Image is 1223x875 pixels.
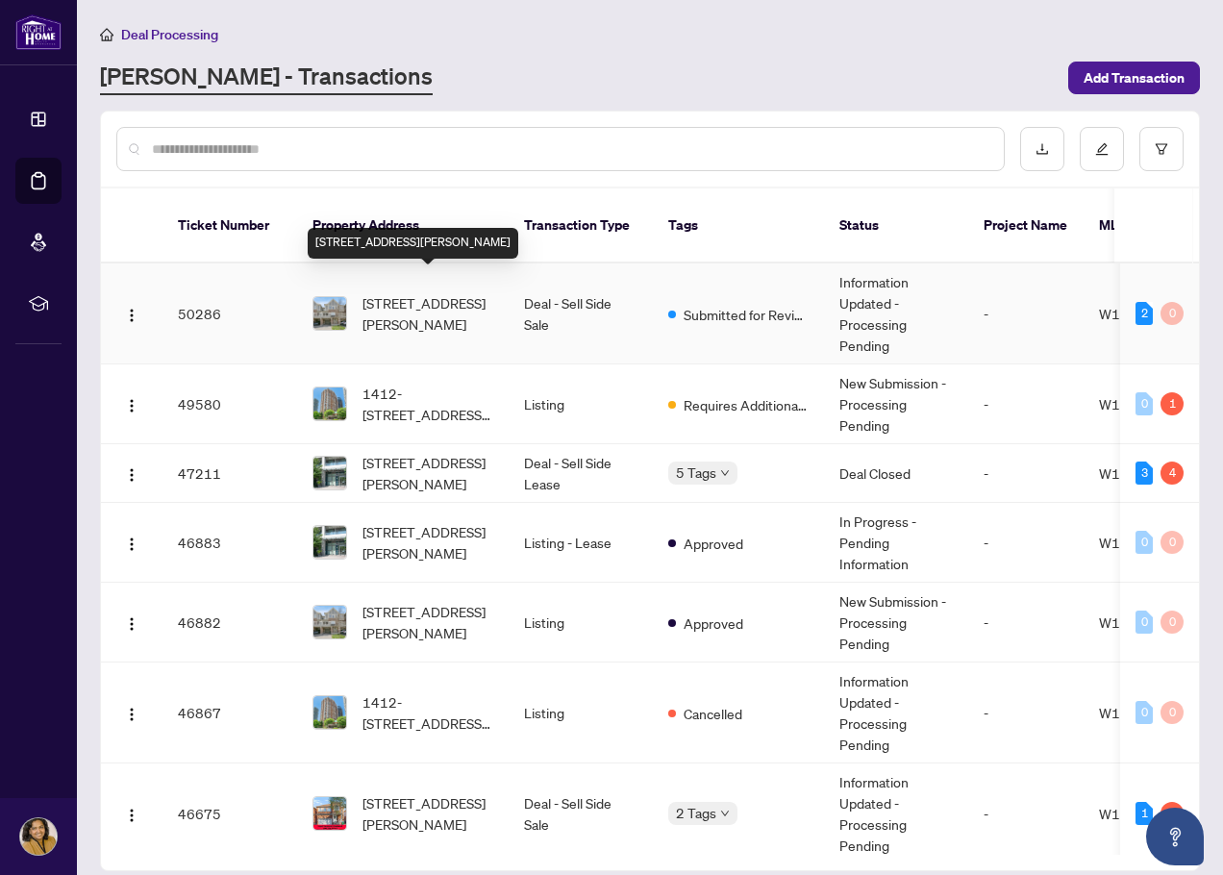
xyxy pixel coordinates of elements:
[509,364,653,444] td: Listing
[1099,613,1181,631] span: W12321465
[968,662,1084,763] td: -
[720,468,730,478] span: down
[1099,534,1181,551] span: W12321493
[968,583,1084,662] td: -
[1161,802,1184,825] div: 6
[1095,142,1109,156] span: edit
[824,662,968,763] td: Information Updated - Processing Pending
[362,601,493,643] span: [STREET_ADDRESS][PERSON_NAME]
[162,188,297,263] th: Ticket Number
[313,457,346,489] img: thumbnail-img
[124,398,139,413] img: Logo
[1099,805,1181,822] span: W12308251
[116,607,147,637] button: Logo
[824,188,968,263] th: Status
[162,503,297,583] td: 46883
[509,503,653,583] td: Listing - Lease
[824,763,968,864] td: Information Updated - Processing Pending
[1155,142,1168,156] span: filter
[509,583,653,662] td: Listing
[313,526,346,559] img: thumbnail-img
[1084,62,1185,93] span: Add Transaction
[20,818,57,855] img: Profile Icon
[968,263,1084,364] td: -
[1136,611,1153,634] div: 0
[509,662,653,763] td: Listing
[116,458,147,488] button: Logo
[124,808,139,823] img: Logo
[313,696,346,729] img: thumbnail-img
[1084,188,1199,263] th: MLS #
[162,662,297,763] td: 46867
[1161,531,1184,554] div: 0
[100,61,433,95] a: [PERSON_NAME] - Transactions
[1161,392,1184,415] div: 1
[824,364,968,444] td: New Submission - Processing Pending
[676,802,716,824] span: 2 Tags
[684,703,742,724] span: Cancelled
[684,533,743,554] span: Approved
[1161,611,1184,634] div: 0
[100,28,113,41] span: home
[124,537,139,552] img: Logo
[116,298,147,329] button: Logo
[968,364,1084,444] td: -
[968,188,1084,263] th: Project Name
[1136,392,1153,415] div: 0
[968,444,1084,503] td: -
[313,606,346,638] img: thumbnail-img
[1099,464,1181,482] span: W12321493
[15,14,62,50] img: logo
[308,228,518,259] div: [STREET_ADDRESS][PERSON_NAME]
[313,387,346,420] img: thumbnail-img
[1161,462,1184,485] div: 4
[116,697,147,728] button: Logo
[824,444,968,503] td: Deal Closed
[509,444,653,503] td: Deal - Sell Side Lease
[1099,305,1181,322] span: W12321465
[1136,531,1153,554] div: 0
[684,304,809,325] span: Submitted for Review
[1136,701,1153,724] div: 0
[124,308,139,323] img: Logo
[1161,302,1184,325] div: 0
[653,188,824,263] th: Tags
[162,444,297,503] td: 47211
[124,707,139,722] img: Logo
[124,616,139,632] img: Logo
[968,503,1084,583] td: -
[121,26,218,43] span: Deal Processing
[968,763,1084,864] td: -
[824,503,968,583] td: In Progress - Pending Information
[1020,127,1064,171] button: download
[1136,302,1153,325] div: 2
[362,691,493,734] span: 1412-[STREET_ADDRESS][PERSON_NAME]
[1136,802,1153,825] div: 1
[1036,142,1049,156] span: download
[720,809,730,818] span: down
[1161,701,1184,724] div: 0
[509,263,653,364] td: Deal - Sell Side Sale
[297,188,509,263] th: Property Address
[362,383,493,425] span: 1412-[STREET_ADDRESS][PERSON_NAME]
[676,462,716,484] span: 5 Tags
[362,292,493,335] span: [STREET_ADDRESS][PERSON_NAME]
[313,297,346,330] img: thumbnail-img
[313,797,346,830] img: thumbnail-img
[162,763,297,864] td: 46675
[1080,127,1124,171] button: edit
[362,521,493,563] span: [STREET_ADDRESS][PERSON_NAME]
[162,583,297,662] td: 46882
[1099,395,1181,412] span: W12342494
[684,612,743,634] span: Approved
[824,263,968,364] td: Information Updated - Processing Pending
[1136,462,1153,485] div: 3
[116,527,147,558] button: Logo
[362,792,493,835] span: [STREET_ADDRESS][PERSON_NAME]
[1139,127,1184,171] button: filter
[684,394,809,415] span: Requires Additional Docs
[124,467,139,483] img: Logo
[824,583,968,662] td: New Submission - Processing Pending
[1146,808,1204,865] button: Open asap
[1099,704,1181,721] span: W12321170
